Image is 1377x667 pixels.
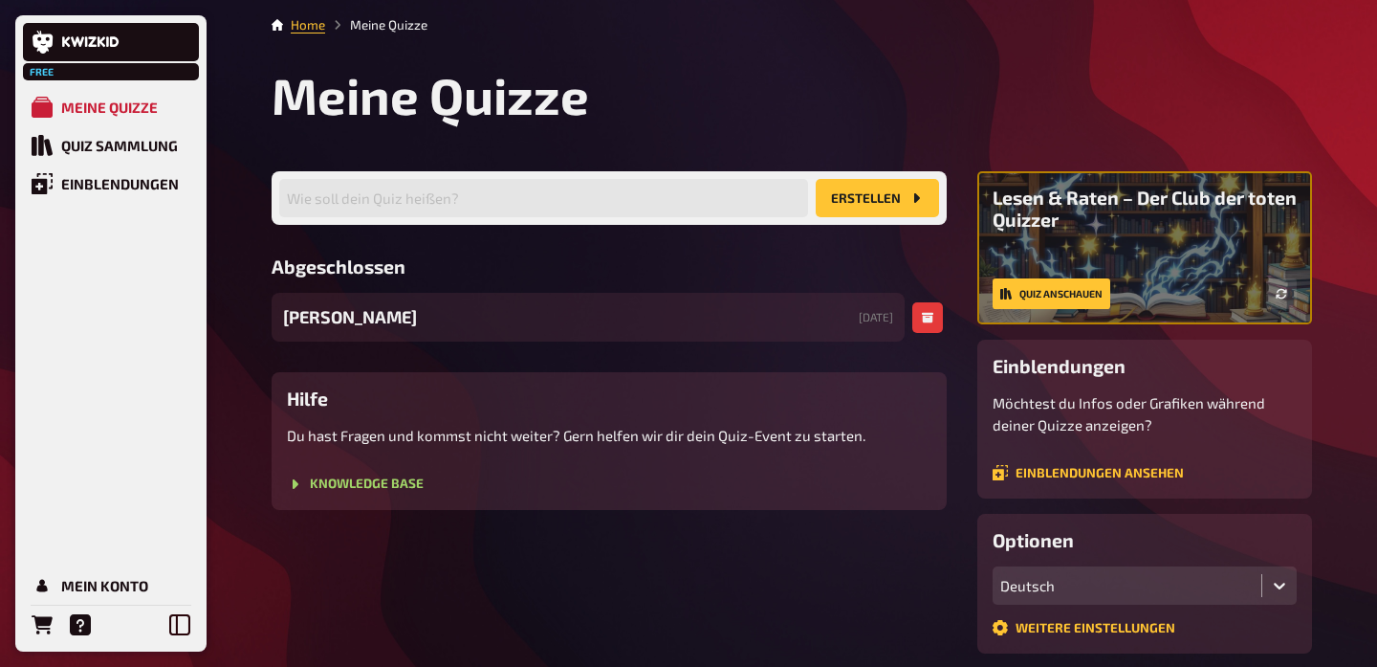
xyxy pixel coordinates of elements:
[993,355,1297,377] h3: Einblendungen
[993,278,1110,309] a: Quiz anschauen
[272,65,1312,125] h1: Meine Quizze
[25,66,59,78] span: Free
[287,477,424,492] a: Knowledge Base
[61,175,179,192] div: Einblendungen
[61,99,158,116] div: Meine Quizze
[283,304,417,330] span: [PERSON_NAME]
[291,15,325,34] li: Home
[61,137,178,154] div: Quiz Sammlung
[272,256,947,278] h3: Abgeschlossen
[272,293,905,342] a: [PERSON_NAME][DATE]
[23,88,199,126] a: Meine Quizze
[859,309,893,325] small: [DATE]
[291,17,325,33] a: Home
[993,529,1297,551] h3: Optionen
[993,187,1297,231] h3: Lesen & Raten – Der Club der toten Quizzer
[993,620,1175,635] a: Weitere Einstellungen
[23,165,199,203] a: Einblendungen
[23,567,199,605] a: Mein Konto
[61,577,148,594] div: Mein Konto
[287,388,931,410] h3: Hilfe
[23,606,61,644] a: Bestellungen
[23,126,199,165] a: Quiz Sammlung
[816,179,939,217] button: Erstellen
[61,606,99,644] a: Hilfe
[287,425,931,447] p: Du hast Fragen und kommst nicht weiter? Gern helfen wir dir dein Quiz-Event zu starten.
[993,392,1297,435] p: Möchtest du Infos oder Grafiken während deiner Quizze anzeigen?
[325,15,427,34] li: Meine Quizze
[1000,577,1254,594] div: Deutsch
[279,179,808,217] input: Wie soll dein Quiz heißen?
[993,465,1184,480] a: Einblendungen ansehen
